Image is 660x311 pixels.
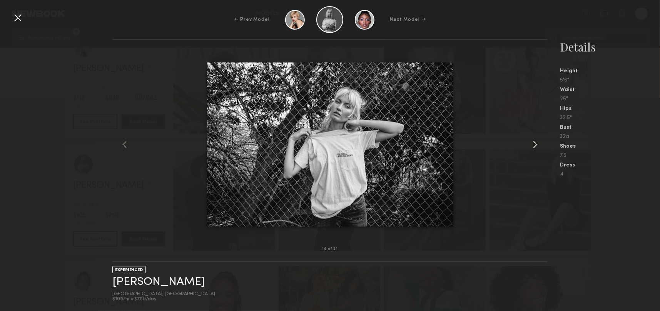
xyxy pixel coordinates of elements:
div: Waist [560,87,660,93]
div: 18 of 21 [322,247,338,251]
div: ← Prev Model [234,16,270,23]
div: [GEOGRAPHIC_DATA], [GEOGRAPHIC_DATA] [112,292,216,297]
div: Next Model → [390,16,426,23]
div: Height [560,68,660,74]
div: 4 [560,172,660,177]
div: 32a [560,134,660,140]
div: Dress [560,163,660,168]
div: Details [560,39,660,55]
div: 25" [560,96,660,102]
a: [PERSON_NAME] [112,276,205,288]
div: $105/hr • $750/day [112,297,216,302]
div: EXPERIENCED [112,266,146,273]
div: Hips [560,106,660,111]
div: 5'6" [560,78,660,83]
div: Bust [560,125,660,130]
div: 7.5 [560,153,660,158]
div: 32.5" [560,115,660,121]
div: Shoes [560,144,660,149]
